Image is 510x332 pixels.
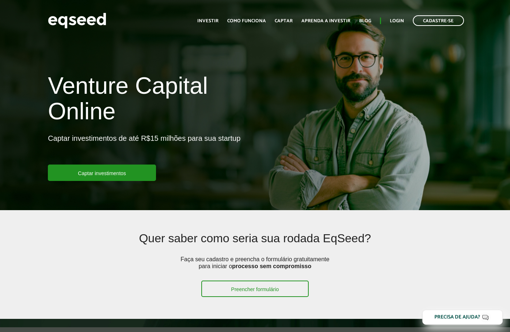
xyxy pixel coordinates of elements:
p: Captar investimentos de até R$15 milhões para sua startup [48,134,240,165]
img: EqSeed [48,11,106,30]
a: Investir [197,19,218,23]
a: Preencher formulário [201,281,309,297]
a: Cadastre-se [413,15,464,26]
h2: Quer saber como seria sua rodada EqSeed? [91,232,420,256]
a: Login [390,19,404,23]
a: Como funciona [227,19,266,23]
a: Aprenda a investir [301,19,350,23]
a: Captar investimentos [48,165,156,181]
a: Blog [359,19,371,23]
p: Faça seu cadastro e preencha o formulário gratuitamente para iniciar o [178,256,332,281]
h1: Venture Capital Online [48,73,250,128]
strong: processo sem compromisso [232,263,311,269]
a: Captar [275,19,293,23]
